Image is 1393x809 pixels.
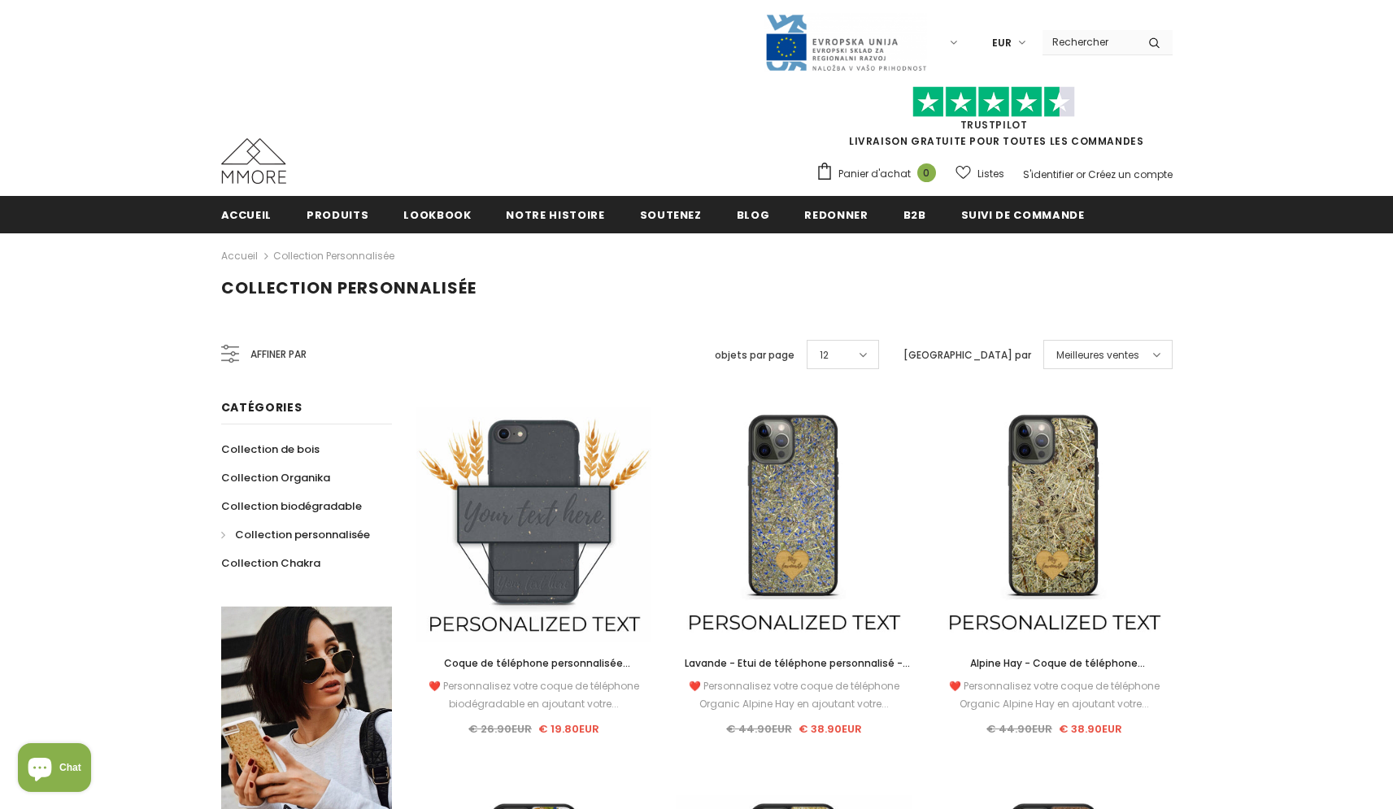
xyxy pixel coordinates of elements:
[820,347,829,363] span: 12
[221,498,362,514] span: Collection biodégradable
[444,656,630,688] span: Coque de téléphone personnalisée biodégradable - Noire
[221,492,362,520] a: Collection biodégradable
[403,196,471,233] a: Lookbook
[816,162,944,186] a: Panier d'achat 0
[912,86,1075,118] img: Faites confiance aux étoiles pilotes
[838,166,911,182] span: Panier d'achat
[221,276,477,299] span: Collection personnalisée
[816,94,1173,148] span: LIVRAISON GRATUITE POUR TOUTES LES COMMANDES
[959,656,1149,688] span: Alpine Hay - Coque de téléphone personnalisée - Cadeau personnalisé
[221,470,330,485] span: Collection Organika
[506,196,604,233] a: Notre histoire
[903,207,926,223] span: B2B
[715,347,794,363] label: objets par page
[956,159,1004,188] a: Listes
[221,549,320,577] a: Collection Chakra
[676,655,912,672] a: Lavande - Etui de téléphone personnalisé - Cadeau personnalisé
[799,721,862,737] span: € 38.90EUR
[764,35,927,49] a: Javni Razpis
[1059,721,1122,737] span: € 38.90EUR
[221,520,370,549] a: Collection personnalisée
[903,196,926,233] a: B2B
[506,207,604,223] span: Notre histoire
[468,721,532,737] span: € 26.90EUR
[307,196,368,233] a: Produits
[250,346,307,363] span: Affiner par
[936,655,1172,672] a: Alpine Hay - Coque de téléphone personnalisée - Cadeau personnalisé
[1043,30,1136,54] input: Search Site
[221,138,286,184] img: Cas MMORE
[13,743,96,796] inbox-online-store-chat: Shopify online store chat
[538,721,599,737] span: € 19.80EUR
[403,207,471,223] span: Lookbook
[804,207,868,223] span: Redonner
[221,196,272,233] a: Accueil
[936,677,1172,713] div: ❤️ Personnalisez votre coque de téléphone Organic Alpine Hay en ajoutant votre...
[221,555,320,571] span: Collection Chakra
[903,347,1031,363] label: [GEOGRAPHIC_DATA] par
[961,196,1085,233] a: Suivi de commande
[986,721,1052,737] span: € 44.90EUR
[1076,167,1086,181] span: or
[221,441,320,457] span: Collection de bois
[640,196,702,233] a: soutenez
[221,207,272,223] span: Accueil
[416,677,652,713] div: ❤️ Personnalisez votre coque de téléphone biodégradable en ajoutant votre...
[737,207,770,223] span: Blog
[221,246,258,266] a: Accueil
[221,399,303,415] span: Catégories
[977,166,1004,182] span: Listes
[1088,167,1173,181] a: Créez un compte
[307,207,368,223] span: Produits
[1023,167,1073,181] a: S'identifier
[804,196,868,233] a: Redonner
[221,463,330,492] a: Collection Organika
[960,118,1028,132] a: TrustPilot
[235,527,370,542] span: Collection personnalisée
[685,656,910,688] span: Lavande - Etui de téléphone personnalisé - Cadeau personnalisé
[726,721,792,737] span: € 44.90EUR
[737,196,770,233] a: Blog
[221,435,320,463] a: Collection de bois
[917,163,936,182] span: 0
[961,207,1085,223] span: Suivi de commande
[273,249,394,263] a: Collection personnalisée
[640,207,702,223] span: soutenez
[764,13,927,72] img: Javni Razpis
[1056,347,1139,363] span: Meilleures ventes
[416,655,652,672] a: Coque de téléphone personnalisée biodégradable - Noire
[992,35,1012,51] span: EUR
[676,677,912,713] div: ❤️ Personnalisez votre coque de téléphone Organic Alpine Hay en ajoutant votre...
